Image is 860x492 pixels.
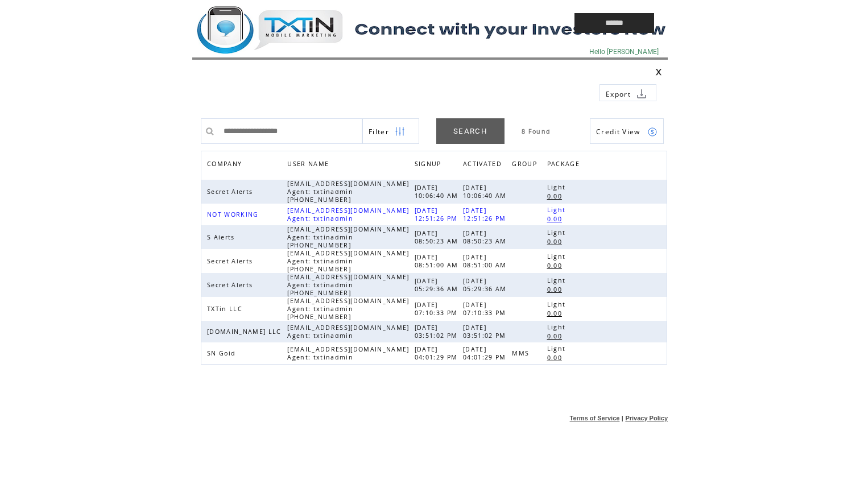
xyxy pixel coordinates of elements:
span: 0.00 [547,192,565,200]
span: [DATE] 08:51:00 AM [415,253,461,269]
a: Terms of Service [570,415,620,421]
span: 0.00 [547,332,565,340]
span: Hello [PERSON_NAME] [589,48,659,56]
span: Show filters [369,127,389,137]
a: 0.00 [547,191,568,201]
img: credits.png [647,127,658,137]
span: 0.00 [547,354,565,362]
span: [DATE] 12:51:26 PM [463,206,509,222]
span: Secret Alerts [207,188,255,196]
span: COMPANY [207,157,245,173]
span: [DATE] 05:29:36 AM [415,277,461,293]
a: Credit View [590,118,664,144]
span: 0.00 [547,238,565,246]
span: [DATE] 08:50:23 AM [415,229,461,245]
img: download.png [636,89,647,99]
span: Show Credits View [596,127,640,137]
span: SIGNUP [415,157,444,173]
a: 0.00 [547,214,568,224]
span: 0.00 [547,215,565,223]
span: 8 Found [522,127,551,135]
a: 0.00 [547,308,568,318]
span: 0.00 [547,286,565,293]
a: SEARCH [436,118,505,144]
span: [DOMAIN_NAME] LLC [207,328,284,336]
span: TXTin LLC [207,305,245,313]
span: GROUP [512,157,540,173]
span: Secret Alerts [207,257,255,265]
span: 0.00 [547,262,565,270]
a: GROUP [512,157,543,173]
a: Filter [362,118,419,144]
span: PACKAGE [547,157,582,173]
span: [EMAIL_ADDRESS][DOMAIN_NAME] Agent: txtinadmin [PHONE_NUMBER] [287,273,409,297]
span: Secret Alerts [207,281,255,289]
a: USER NAME [287,160,332,167]
span: [DATE] 08:51:00 AM [463,253,510,269]
a: 0.00 [547,261,568,270]
a: 0.00 [547,237,568,246]
span: SN Gold [207,349,238,357]
a: COMPANY [207,160,245,167]
span: [EMAIL_ADDRESS][DOMAIN_NAME] Agent: txtinadmin [287,206,409,222]
span: [DATE] 08:50:23 AM [463,229,510,245]
span: [EMAIL_ADDRESS][DOMAIN_NAME] Agent: txtinadmin [PHONE_NUMBER] [287,297,409,321]
span: [DATE] 07:10:33 PM [463,301,509,317]
span: [EMAIL_ADDRESS][DOMAIN_NAME] Agent: txtinadmin [PHONE_NUMBER] [287,180,409,204]
span: 0.00 [547,309,565,317]
a: 0.00 [547,331,568,341]
span: NOT WORKING [207,210,262,218]
span: [EMAIL_ADDRESS][DOMAIN_NAME] Agent: txtinadmin [PHONE_NUMBER] [287,225,409,249]
span: Light [547,300,569,308]
a: PACKAGE [547,157,585,173]
span: [DATE] 12:51:26 PM [415,206,461,222]
span: Light [547,345,569,353]
span: [DATE] 03:51:02 PM [415,324,461,340]
span: [DATE] 10:06:40 AM [463,184,510,200]
span: | [622,415,623,421]
span: [DATE] 05:29:36 AM [463,277,510,293]
span: [EMAIL_ADDRESS][DOMAIN_NAME] Agent: txtinadmin [PHONE_NUMBER] [287,249,409,273]
img: filters.png [395,119,405,144]
span: Light [547,206,569,214]
span: ACTIVATED [463,157,505,173]
span: Light [547,323,569,331]
a: Privacy Policy [625,415,668,421]
span: [DATE] 07:10:33 PM [415,301,461,317]
span: MMS [512,349,532,357]
span: Light [547,229,569,237]
span: USER NAME [287,157,332,173]
a: SIGNUP [415,160,444,167]
span: Light [547,276,569,284]
span: [DATE] 04:01:29 PM [415,345,461,361]
span: [DATE] 04:01:29 PM [463,345,509,361]
span: Light [547,253,569,261]
span: [EMAIL_ADDRESS][DOMAIN_NAME] Agent: txtinadmin [287,345,409,361]
span: [DATE] 03:51:02 PM [463,324,509,340]
span: Export to csv file [606,89,631,99]
span: S Alerts [207,233,238,241]
span: [EMAIL_ADDRESS][DOMAIN_NAME] Agent: txtinadmin [287,324,409,340]
a: Export [599,84,656,101]
a: ACTIVATED [463,157,507,173]
span: [DATE] 10:06:40 AM [415,184,461,200]
span: Light [547,183,569,191]
a: 0.00 [547,284,568,294]
a: 0.00 [547,353,568,362]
